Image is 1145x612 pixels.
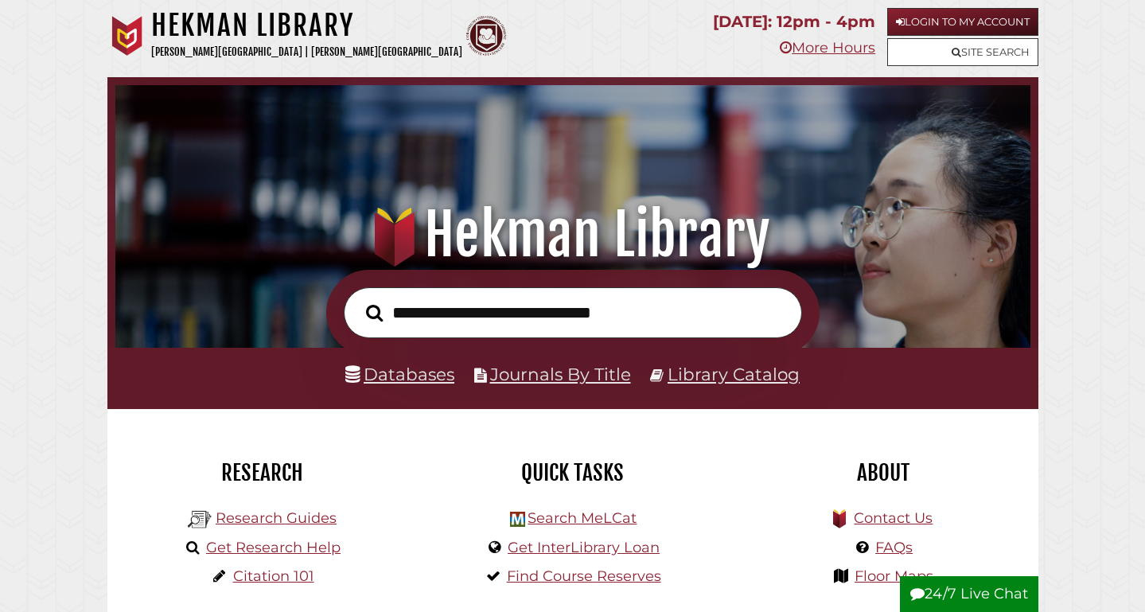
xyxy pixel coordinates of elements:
[887,38,1038,66] a: Site Search
[345,364,454,384] a: Databases
[740,459,1026,486] h2: About
[887,8,1038,36] a: Login to My Account
[508,539,660,556] a: Get InterLibrary Loan
[233,567,314,585] a: Citation 101
[107,16,147,56] img: Calvin University
[151,8,462,43] h1: Hekman Library
[507,567,661,585] a: Find Course Reserves
[216,509,337,527] a: Research Guides
[188,508,212,532] img: Hekman Library Logo
[780,39,875,57] a: More Hours
[132,200,1013,270] h1: Hekman Library
[875,539,913,556] a: FAQs
[430,459,716,486] h2: Quick Tasks
[528,509,637,527] a: Search MeLCat
[358,300,391,326] button: Search
[668,364,800,384] a: Library Catalog
[151,43,462,61] p: [PERSON_NAME][GEOGRAPHIC_DATA] | [PERSON_NAME][GEOGRAPHIC_DATA]
[490,364,631,384] a: Journals By Title
[119,459,406,486] h2: Research
[466,16,506,56] img: Calvin Theological Seminary
[510,512,525,527] img: Hekman Library Logo
[206,539,341,556] a: Get Research Help
[366,303,383,322] i: Search
[713,8,875,36] p: [DATE]: 12pm - 4pm
[854,509,933,527] a: Contact Us
[855,567,933,585] a: Floor Maps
